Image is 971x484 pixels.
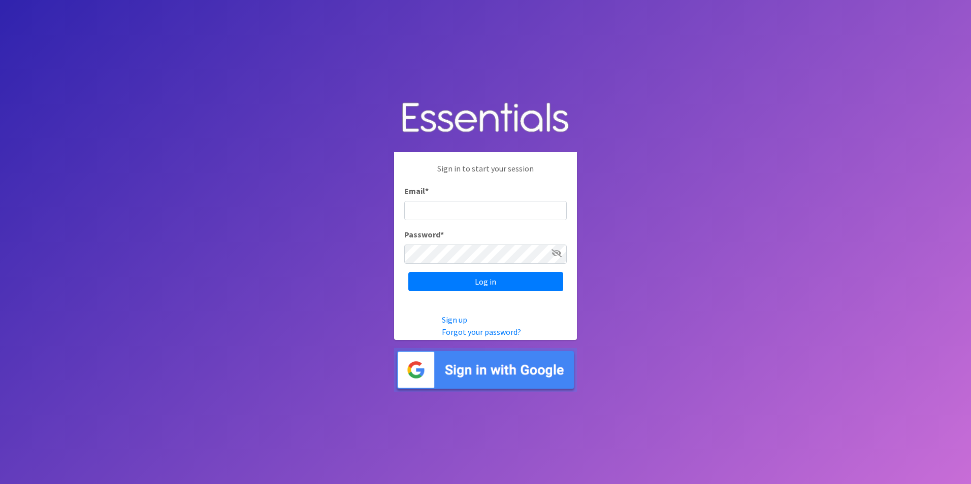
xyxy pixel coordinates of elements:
[404,185,429,197] label: Email
[425,186,429,196] abbr: required
[440,229,444,239] abbr: required
[442,315,467,325] a: Sign up
[404,162,567,185] p: Sign in to start your session
[394,92,577,145] img: Human Essentials
[442,327,521,337] a: Forgot your password?
[404,228,444,240] label: Password
[408,272,563,291] input: Log in
[394,348,577,392] img: Sign in with Google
